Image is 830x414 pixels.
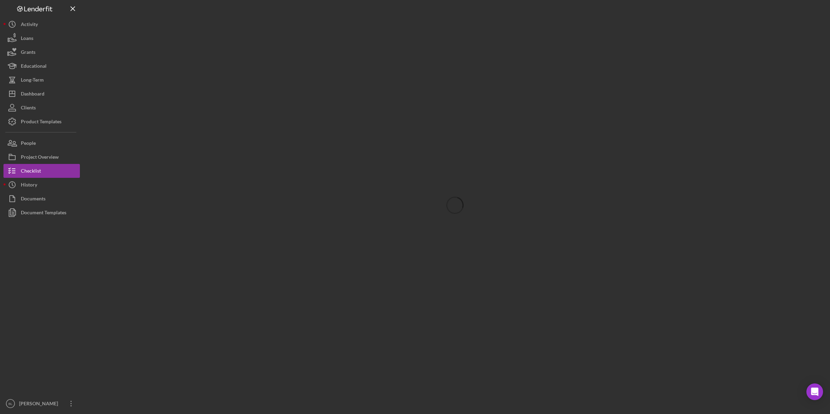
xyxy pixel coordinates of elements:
[8,402,13,406] text: BL
[21,31,33,47] div: Loans
[3,150,80,164] button: Project Overview
[3,45,80,59] button: Grants
[3,101,80,115] button: Clients
[21,101,36,116] div: Clients
[21,115,61,130] div: Product Templates
[3,397,80,411] button: BL[PERSON_NAME]
[3,59,80,73] button: Educational
[3,136,80,150] button: People
[21,178,37,193] div: History
[21,150,59,166] div: Project Overview
[3,206,80,220] button: Document Templates
[21,59,47,75] div: Educational
[3,31,80,45] button: Loans
[3,87,80,101] button: Dashboard
[3,73,80,87] button: Long-Term
[17,397,63,412] div: [PERSON_NAME]
[21,87,44,102] div: Dashboard
[3,164,80,178] button: Checklist
[3,115,80,129] button: Product Templates
[3,17,80,31] button: Activity
[21,45,35,61] div: Grants
[21,206,66,221] div: Document Templates
[21,136,36,152] div: People
[21,164,41,180] div: Checklist
[21,192,45,207] div: Documents
[21,73,44,89] div: Long-Term
[21,17,38,33] div: Activity
[806,383,823,400] div: Open Intercom Messenger
[3,192,80,206] button: Documents
[3,178,80,192] button: History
